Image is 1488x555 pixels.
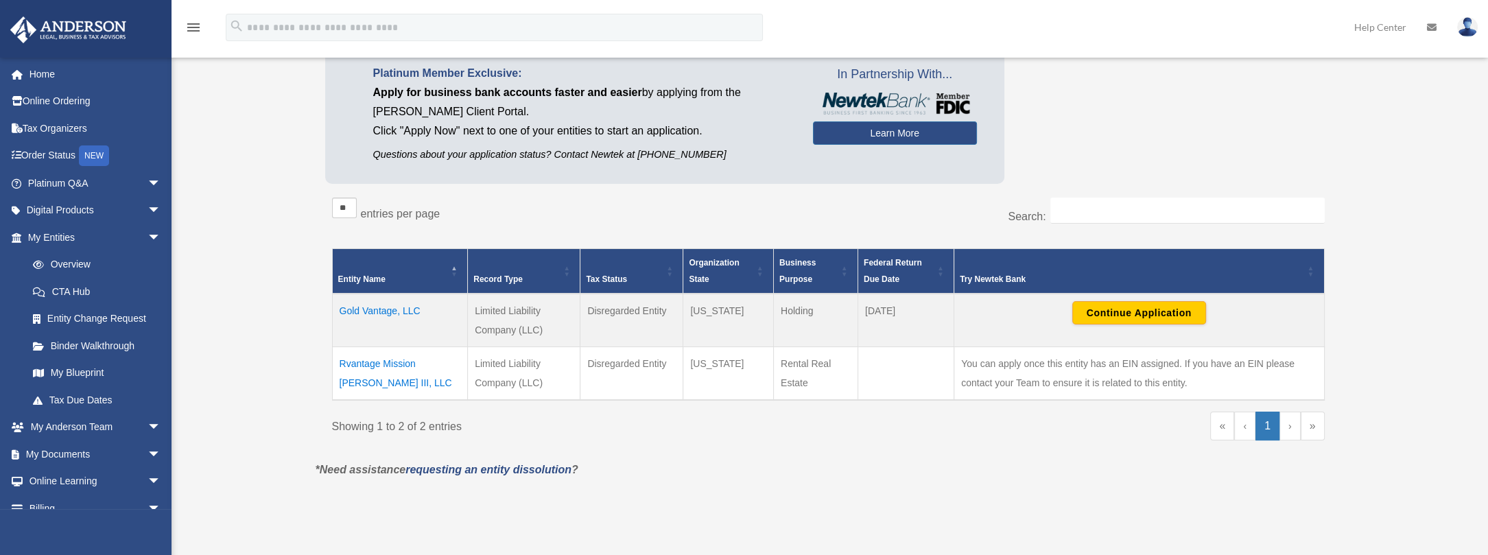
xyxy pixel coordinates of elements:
span: arrow_drop_down [147,468,175,496]
a: Next [1279,412,1301,440]
i: search [229,19,244,34]
td: Rental Real Estate [773,346,858,400]
td: [US_STATE] [683,294,774,347]
td: Limited Liability Company (LLC) [468,346,580,400]
a: Binder Walkthrough [19,332,175,359]
span: arrow_drop_down [147,440,175,469]
span: Tax Status [586,274,627,284]
p: by applying from the [PERSON_NAME] Client Portal. [373,83,792,121]
span: arrow_drop_down [147,414,175,442]
span: Apply for business bank accounts faster and easier [373,86,642,98]
a: Entity Change Request [19,305,175,333]
a: Overview [19,251,168,279]
a: My Entitiesarrow_drop_down [10,224,175,251]
p: Questions about your application status? Contact Newtek at [PHONE_NUMBER] [373,146,792,163]
img: Anderson Advisors Platinum Portal [6,16,130,43]
a: Tax Organizers [10,115,182,142]
th: Try Newtek Bank : Activate to sort [954,248,1324,294]
span: Federal Return Due Date [864,258,922,284]
a: Online Learningarrow_drop_down [10,468,182,495]
span: Organization State [689,258,739,284]
span: Business Purpose [779,258,816,284]
th: Federal Return Due Date: Activate to sort [858,248,954,294]
th: Record Type: Activate to sort [468,248,580,294]
a: Previous [1234,412,1255,440]
td: Rvantage Mission [PERSON_NAME] III, LLC [332,346,468,400]
div: Showing 1 to 2 of 2 entries [332,412,818,436]
div: Try Newtek Bank [960,271,1303,287]
td: [DATE] [858,294,954,347]
span: In Partnership With... [813,64,977,86]
span: arrow_drop_down [147,224,175,252]
p: Platinum Member Exclusive: [373,64,792,83]
a: Digital Productsarrow_drop_down [10,197,182,224]
a: Online Ordering [10,88,182,115]
a: menu [185,24,202,36]
a: My Documentsarrow_drop_down [10,440,182,468]
span: arrow_drop_down [147,197,175,225]
a: Tax Due Dates [19,386,175,414]
span: Record Type [473,274,523,284]
td: [US_STATE] [683,346,774,400]
span: arrow_drop_down [147,169,175,198]
a: My Anderson Teamarrow_drop_down [10,414,182,441]
a: requesting an entity dissolution [405,464,571,475]
em: *Need assistance ? [316,464,578,475]
a: 1 [1255,412,1279,440]
a: Learn More [813,121,977,145]
a: Platinum Q&Aarrow_drop_down [10,169,182,197]
th: Organization State: Activate to sort [683,248,774,294]
td: You can apply once this entity has an EIN assigned. If you have an EIN please contact your Team t... [954,346,1324,400]
a: Order StatusNEW [10,142,182,170]
img: NewtekBankLogoSM.png [820,93,970,115]
label: entries per page [361,208,440,220]
img: User Pic [1457,17,1478,37]
th: Tax Status: Activate to sort [580,248,683,294]
div: NEW [79,145,109,166]
label: Search: [1008,211,1046,222]
a: First [1210,412,1234,440]
a: My Blueprint [19,359,175,387]
p: Click "Apply Now" next to one of your entities to start an application. [373,121,792,141]
span: Entity Name [338,274,386,284]
a: Last [1301,412,1325,440]
th: Business Purpose: Activate to sort [773,248,858,294]
a: CTA Hub [19,278,175,305]
th: Entity Name: Activate to invert sorting [332,248,468,294]
td: Disregarded Entity [580,346,683,400]
td: Gold Vantage, LLC [332,294,468,347]
i: menu [185,19,202,36]
button: Continue Application [1072,301,1206,324]
td: Holding [773,294,858,347]
td: Disregarded Entity [580,294,683,347]
a: Home [10,60,182,88]
td: Limited Liability Company (LLC) [468,294,580,347]
span: arrow_drop_down [147,495,175,523]
a: Billingarrow_drop_down [10,495,182,522]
